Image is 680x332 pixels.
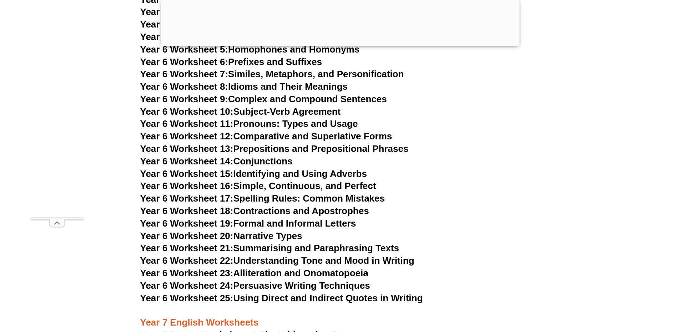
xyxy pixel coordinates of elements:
iframe: Chat Widget [561,251,680,332]
a: Year 6 Worksheet 22:Understanding Tone and Mood in Writing [140,255,414,266]
span: Year 6 Worksheet 21: [140,243,233,253]
span: Year 6 Worksheet 14: [140,156,233,167]
span: Year 6 Worksheet 23: [140,268,233,278]
span: Year 6 Worksheet 8: [140,81,228,92]
a: Year 6 Worksheet 20:Narrative Types [140,231,302,241]
a: Year 6 Worksheet 7:Similes, Metaphors, and Personification [140,69,404,79]
span: Year 6 Worksheet 17: [140,193,233,204]
a: Year 6 Worksheet 25:Using Direct and Indirect Quotes in Writing [140,293,423,303]
span: Year 6 Worksheet 24: [140,280,233,291]
span: Year 6 Worksheet 15: [140,168,233,179]
span: Year 6 Worksheet 19: [140,218,233,229]
a: Year 6 Worksheet 18:Contractions and Apostrophes [140,205,369,216]
a: Year 6 Worksheet 17:Spelling Rules: Common Mistakes [140,193,385,204]
a: Year 6 Worksheet 23:Alliteration and Onomatopoeia [140,268,368,278]
span: Year 6 Worksheet 2: [140,6,228,17]
span: Year 6 Worksheet 7: [140,69,228,79]
a: Year 6 Worksheet 21:Summarising and Paraphrasing Texts [140,243,399,253]
a: Year 6 Worksheet 16:Simple, Continuous, and Perfect [140,180,376,191]
a: Year 6 Worksheet 24:Persuasive Writing Techniques [140,280,370,291]
span: Year 6 Worksheet 20: [140,231,233,241]
a: Year 6 Worksheet 3:Direct and Indirect Speech [140,19,345,30]
span: Year 6 Worksheet 12: [140,131,233,142]
a: Year 6 Worksheet 9:Complex and Compound Sentences [140,94,387,104]
a: Year 6 Worksheet 14:Conjunctions [140,156,293,167]
span: Year 6 Worksheet 4: [140,31,228,42]
a: Year 6 Worksheet 6:Prefixes and Suffixes [140,56,322,67]
span: Year 6 Worksheet 16: [140,180,233,191]
span: Year 6 Worksheet 25: [140,293,233,303]
span: Year 6 Worksheet 5: [140,44,228,55]
a: Year 6 Worksheet 11:Pronouns: Types and Usage [140,118,358,129]
a: Year 6 Worksheet 12:Comparative and Superlative Forms [140,131,392,142]
a: Year 6 Worksheet 8:Idioms and Their Meanings [140,81,348,92]
a: Year 6 Worksheet 13:Prepositions and Prepositional Phrases [140,143,409,154]
a: Year 6 Worksheet 4:Synonyms and Antonyms [140,31,342,42]
a: Year 6 Worksheet 5:Homophones and Homonyms [140,44,360,55]
span: Year 6 Worksheet 10: [140,106,233,117]
span: Year 6 Worksheet 22: [140,255,233,266]
a: Year 6 Worksheet 19:Formal and Informal Letters [140,218,356,229]
iframe: Advertisement [30,16,84,218]
span: Year 6 Worksheet 18: [140,205,233,216]
h3: Year 7 English Worksheets [140,304,540,329]
span: Year 6 Worksheet 9: [140,94,228,104]
a: Year 6 Worksheet 2:Active vs. Passive Voice [140,6,335,17]
span: Year 6 Worksheet 11: [140,118,233,129]
span: Year 6 Worksheet 3: [140,19,228,30]
span: Year 6 Worksheet 6: [140,56,228,67]
span: Year 6 Worksheet 13: [140,143,233,154]
a: Year 6 Worksheet 15:Identifying and Using Adverbs [140,168,367,179]
a: Year 6 Worksheet 10:Subject-Verb Agreement [140,106,341,117]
